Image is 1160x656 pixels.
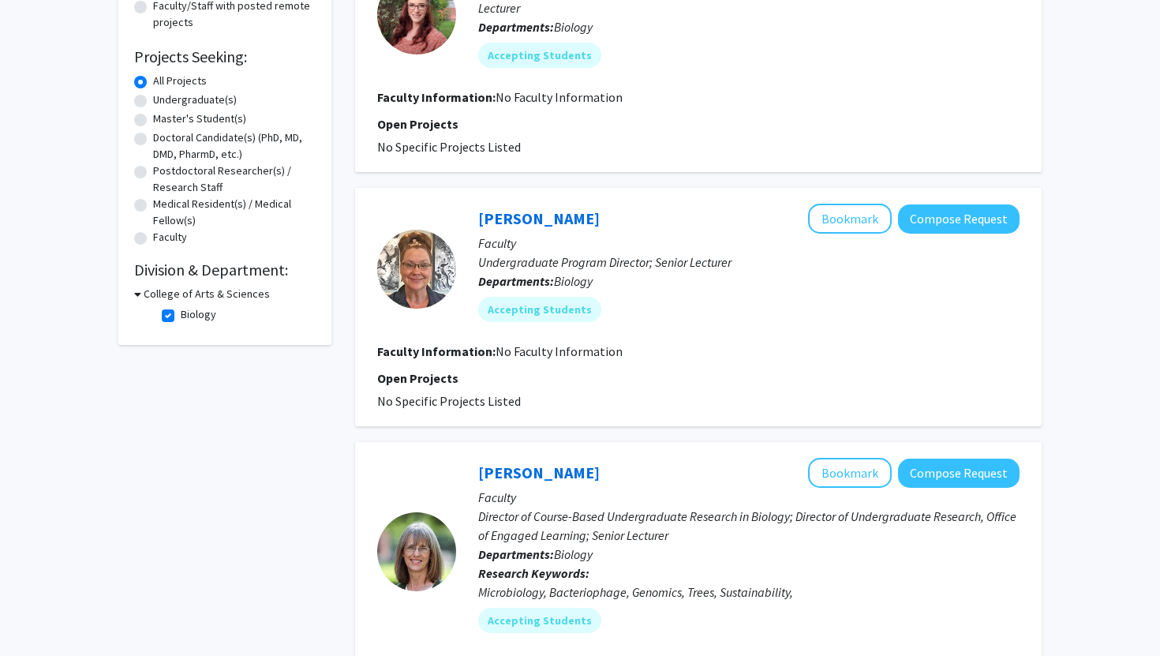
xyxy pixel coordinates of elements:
[478,463,600,482] a: [PERSON_NAME]
[554,273,593,289] span: Biology
[808,458,892,488] button: Add Tamarah Adair to Bookmarks
[377,139,521,155] span: No Specific Projects Listed
[808,204,892,234] button: Add Dana Dean to Bookmarks
[478,297,601,322] mat-chip: Accepting Students
[478,19,554,35] b: Departments:
[153,196,316,229] label: Medical Resident(s) / Medical Fellow(s)
[478,507,1020,545] p: Director of Course-Based Undergraduate Research in Biology; Director of Undergraduate Research, O...
[496,89,623,105] span: No Faculty Information
[153,92,237,108] label: Undergraduate(s)
[153,73,207,89] label: All Projects
[153,129,316,163] label: Doctoral Candidate(s) (PhD, MD, DMD, PharmD, etc.)
[153,111,246,127] label: Master's Student(s)
[898,204,1020,234] button: Compose Request to Dana Dean
[377,393,521,409] span: No Specific Projects Listed
[153,163,316,196] label: Postdoctoral Researcher(s) / Research Staff
[377,369,1020,388] p: Open Projects
[478,43,601,68] mat-chip: Accepting Students
[554,546,593,562] span: Biology
[134,47,316,66] h2: Projects Seeking:
[478,583,1020,602] div: Microbiology, Bacteriophage, Genomics, Trees, Sustainability,
[478,608,601,633] mat-chip: Accepting Students
[478,546,554,562] b: Departments:
[377,343,496,359] b: Faculty Information:
[377,89,496,105] b: Faculty Information:
[12,585,67,644] iframe: Chat
[153,229,187,246] label: Faculty
[478,253,1020,272] p: Undergraduate Program Director; Senior Lecturer
[478,565,589,581] b: Research Keywords:
[377,114,1020,133] p: Open Projects
[478,208,600,228] a: [PERSON_NAME]
[478,488,1020,507] p: Faculty
[478,234,1020,253] p: Faculty
[898,459,1020,488] button: Compose Request to Tamarah Adair
[554,19,593,35] span: Biology
[181,306,216,323] label: Biology
[144,286,270,302] h3: College of Arts & Sciences
[496,343,623,359] span: No Faculty Information
[134,261,316,279] h2: Division & Department:
[478,273,554,289] b: Departments:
